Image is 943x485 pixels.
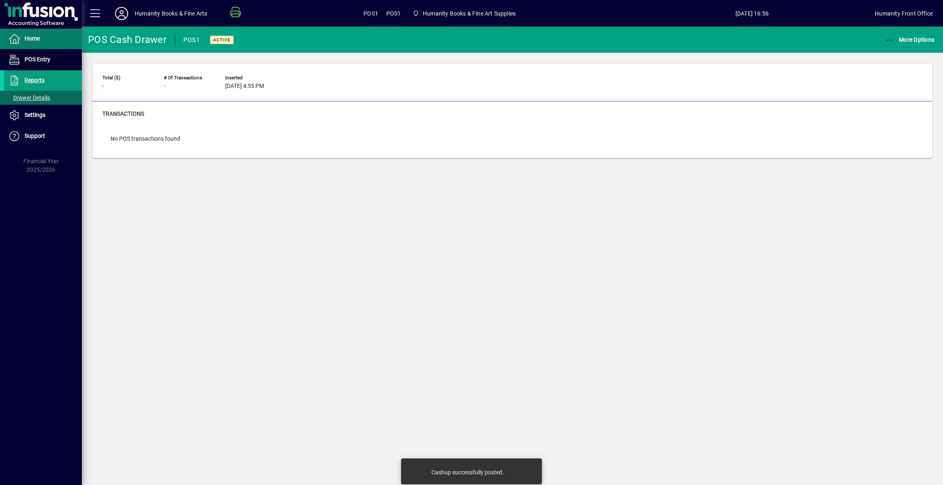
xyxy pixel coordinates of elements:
span: [DATE] 4:55 PM [225,83,264,90]
div: Humanity Books & Fine Arts [135,7,208,20]
a: Home [4,29,82,49]
span: Drawer Details [8,94,50,101]
span: Humanity Books & Fine Art Supplies [409,6,519,21]
span: POS1 [386,7,401,20]
span: # of Transactions [164,75,213,81]
span: Settings [25,112,45,118]
div: No POS transactions found [102,126,188,151]
button: More Options [883,32,937,47]
a: Settings [4,105,82,126]
a: Support [4,126,82,146]
span: POS1 [363,7,378,20]
span: Transactions [102,110,144,117]
a: POS Entry [4,49,82,70]
a: Drawer Details [4,91,82,105]
div: POS1 [183,34,200,47]
span: POS Entry [25,56,50,63]
span: - [164,83,165,90]
span: [DATE] 16:56 [629,7,875,20]
div: Humanity Front Office [875,7,933,20]
span: Active [213,37,230,43]
span: Support [25,132,45,139]
span: More Options [885,36,935,43]
span: Home [25,35,40,42]
span: - [102,83,104,90]
span: Reports [25,77,45,83]
span: Inserted [225,75,274,81]
div: Cashup successfully posted. [431,468,504,476]
span: Total ($) [102,75,151,81]
div: POS Cash Drawer [88,33,167,46]
span: Humanity Books & Fine Art Supplies [423,7,516,20]
button: Profile [108,6,135,21]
